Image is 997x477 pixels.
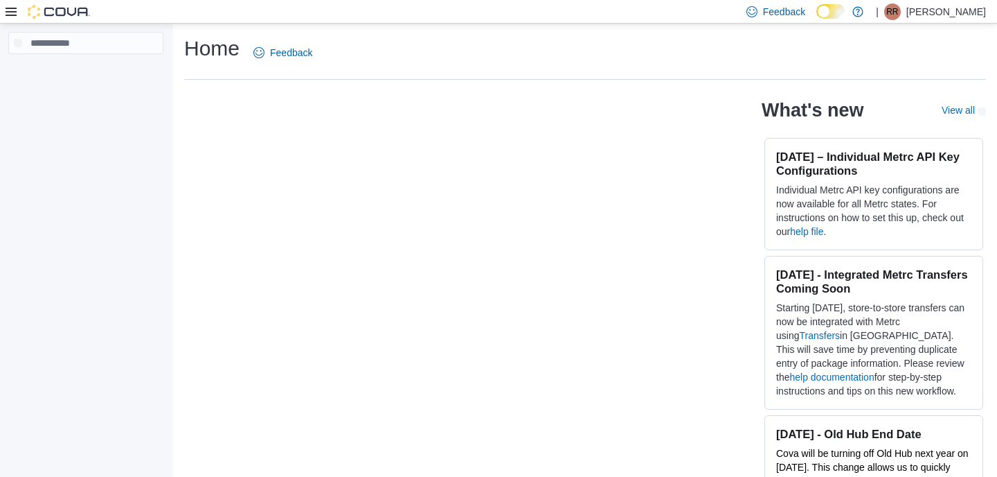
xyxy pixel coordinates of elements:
p: [PERSON_NAME] [906,3,986,20]
div: Rav Raey [884,3,901,20]
h1: Home [184,35,240,62]
h3: [DATE] - Old Hub End Date [776,427,971,441]
span: Feedback [270,46,312,60]
span: Feedback [763,5,805,19]
img: Cova [28,5,90,19]
a: View allExternal link [942,105,986,116]
h2: What's new [762,99,863,121]
svg: External link [978,107,986,116]
input: Dark Mode [816,4,845,19]
a: Transfers [799,330,840,341]
p: | [876,3,879,20]
h3: [DATE] - Integrated Metrc Transfers Coming Soon [776,268,971,295]
a: help documentation [789,372,874,383]
a: Feedback [248,39,318,67]
a: help file [790,226,823,237]
span: RR [886,3,898,20]
p: Individual Metrc API key configurations are now available for all Metrc states. For instructions ... [776,183,971,238]
h3: [DATE] – Individual Metrc API Key Configurations [776,150,971,177]
p: Starting [DATE], store-to-store transfers can now be integrated with Metrc using in [GEOGRAPHIC_D... [776,301,971,398]
nav: Complex example [8,57,163,90]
